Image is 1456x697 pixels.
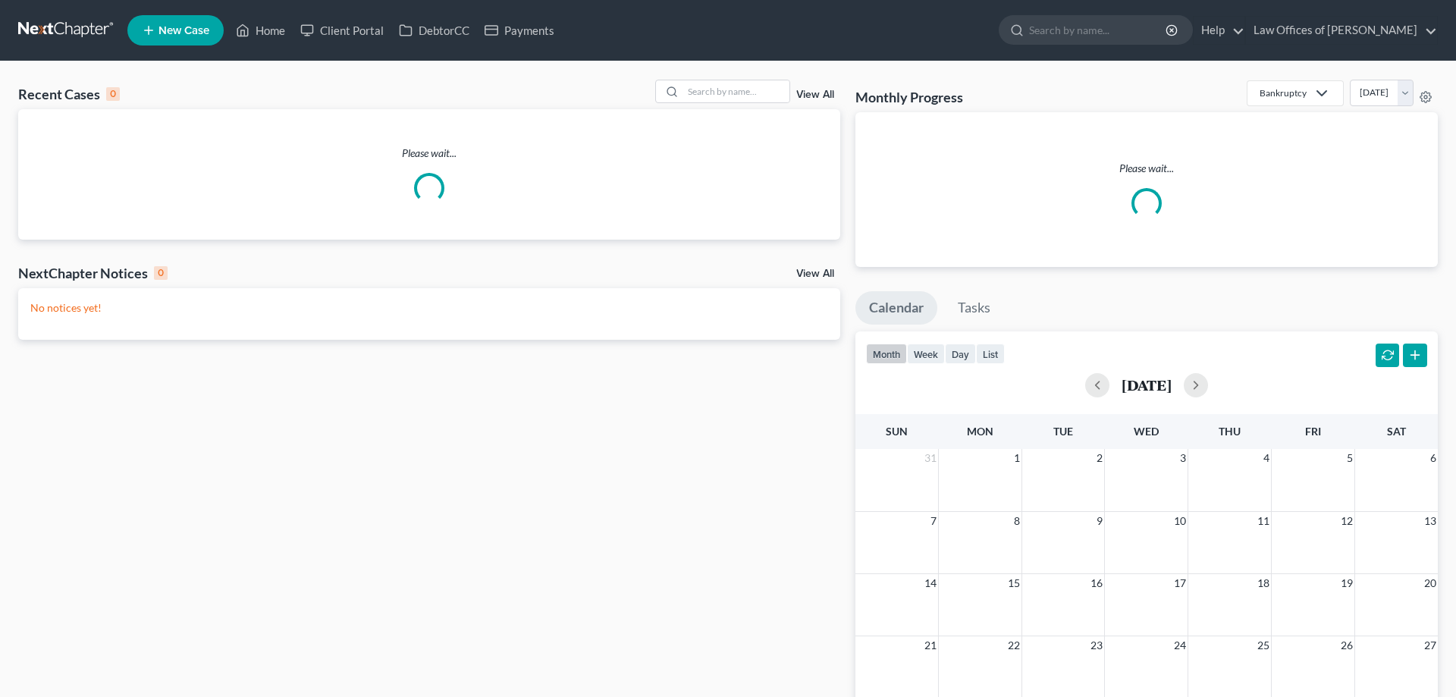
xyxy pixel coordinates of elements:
span: 20 [1423,574,1438,592]
span: 12 [1339,512,1354,530]
a: View All [796,268,834,279]
span: 2 [1095,449,1104,467]
span: 9 [1095,512,1104,530]
h3: Monthly Progress [855,88,963,106]
span: 26 [1339,636,1354,655]
span: Sat [1387,425,1406,438]
span: 11 [1256,512,1271,530]
a: Client Portal [293,17,391,44]
span: Mon [967,425,993,438]
span: Fri [1305,425,1321,438]
span: Wed [1134,425,1159,438]
span: Sun [886,425,908,438]
a: Payments [477,17,562,44]
span: 19 [1339,574,1354,592]
span: 4 [1262,449,1271,467]
span: 6 [1429,449,1438,467]
p: No notices yet! [30,300,828,316]
a: View All [796,89,834,100]
span: 14 [923,574,938,592]
span: Thu [1219,425,1241,438]
span: 25 [1256,636,1271,655]
a: Law Offices of [PERSON_NAME] [1246,17,1437,44]
input: Search by name... [683,80,789,102]
span: 18 [1256,574,1271,592]
button: week [907,344,945,364]
p: Please wait... [868,161,1426,176]
span: 10 [1172,512,1188,530]
span: 15 [1006,574,1021,592]
span: 31 [923,449,938,467]
span: 1 [1012,449,1021,467]
span: 8 [1012,512,1021,530]
div: Bankruptcy [1260,86,1307,99]
a: Tasks [944,291,1004,325]
span: 22 [1006,636,1021,655]
div: NextChapter Notices [18,264,168,282]
h2: [DATE] [1122,377,1172,393]
div: 0 [106,87,120,101]
span: 13 [1423,512,1438,530]
span: 5 [1345,449,1354,467]
input: Search by name... [1029,16,1168,44]
p: Please wait... [18,146,840,161]
span: Tue [1053,425,1073,438]
span: 23 [1089,636,1104,655]
div: 0 [154,266,168,280]
span: 3 [1178,449,1188,467]
a: Home [228,17,293,44]
span: 7 [929,512,938,530]
span: 21 [923,636,938,655]
span: 16 [1089,574,1104,592]
span: 17 [1172,574,1188,592]
span: 27 [1423,636,1438,655]
span: 24 [1172,636,1188,655]
button: day [945,344,976,364]
span: New Case [158,25,209,36]
a: DebtorCC [391,17,477,44]
a: Help [1194,17,1244,44]
a: Calendar [855,291,937,325]
div: Recent Cases [18,85,120,103]
button: month [866,344,907,364]
button: list [976,344,1005,364]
